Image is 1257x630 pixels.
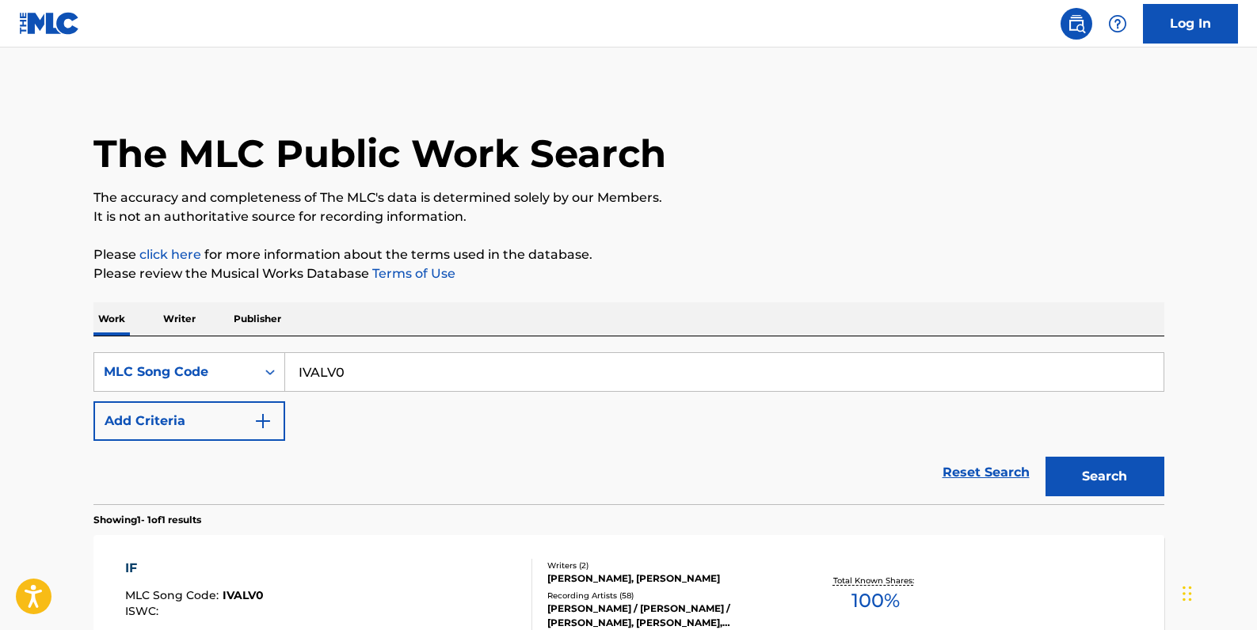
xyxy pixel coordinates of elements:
[93,513,201,527] p: Showing 1 - 1 of 1 results
[93,245,1164,264] p: Please for more information about the terms used in the database.
[1102,8,1133,40] div: Help
[253,412,272,431] img: 9d2ae6d4665cec9f34b9.svg
[125,588,223,602] span: MLC Song Code :
[223,588,264,602] span: IVALV0
[93,207,1164,226] p: It is not an authoritative source for recording information.
[229,302,286,336] p: Publisher
[93,401,285,441] button: Add Criteria
[104,362,246,381] div: MLC Song Code
[93,188,1164,207] p: The accuracy and completeness of The MLC's data is determined solely by our Members.
[1143,4,1238,44] a: Log In
[125,559,264,578] div: IF
[1183,570,1192,617] div: Drag
[1067,14,1086,33] img: search
[139,247,201,262] a: click here
[1108,14,1127,33] img: help
[547,590,787,602] div: Recording Artists ( 58 )
[833,575,918,586] p: Total Known Shares:
[125,604,162,618] span: ISWC :
[547,602,787,630] div: [PERSON_NAME] / [PERSON_NAME] / [PERSON_NAME], [PERSON_NAME], [PERSON_NAME], [PERSON_NAME], [PERS...
[1046,457,1164,496] button: Search
[93,264,1164,283] p: Please review the Musical Works Database
[935,455,1038,490] a: Reset Search
[547,571,787,586] div: [PERSON_NAME], [PERSON_NAME]
[93,130,666,177] h1: The MLC Public Work Search
[93,302,130,336] p: Work
[19,12,80,35] img: MLC Logo
[547,560,787,571] div: Writers ( 2 )
[1061,8,1092,40] a: Public Search
[158,302,200,336] p: Writer
[851,586,900,615] span: 100 %
[369,266,455,281] a: Terms of Use
[93,352,1164,504] form: Search Form
[1178,554,1257,630] iframe: Chat Widget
